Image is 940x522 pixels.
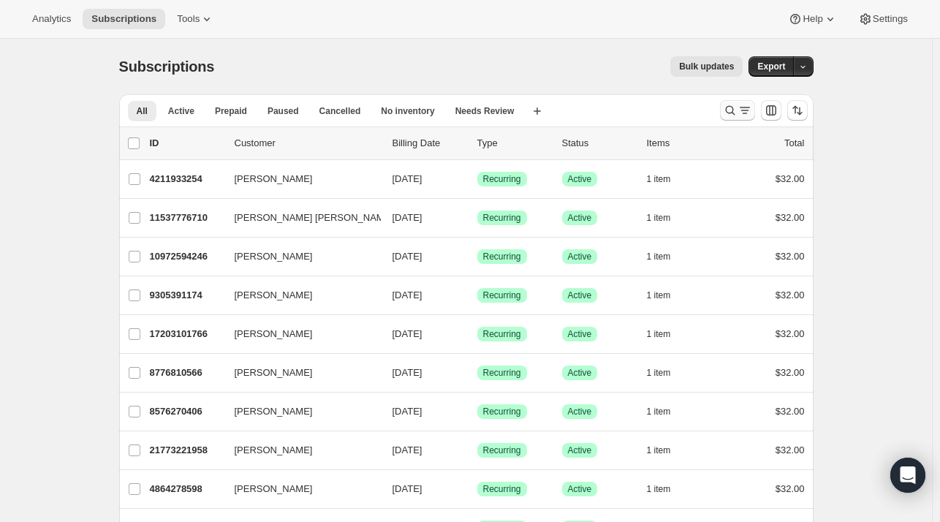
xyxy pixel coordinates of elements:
[168,105,194,117] span: Active
[235,249,313,264] span: [PERSON_NAME]
[150,249,223,264] p: 10972594246
[83,9,165,29] button: Subscriptions
[776,483,805,494] span: $32.00
[91,13,156,25] span: Subscriptions
[226,477,372,501] button: [PERSON_NAME]
[150,211,223,225] p: 11537776710
[483,212,521,224] span: Recurring
[235,288,313,303] span: [PERSON_NAME]
[393,290,422,300] span: [DATE]
[150,443,223,458] p: 21773221958
[235,172,313,186] span: [PERSON_NAME]
[483,251,521,262] span: Recurring
[226,322,372,346] button: [PERSON_NAME]
[776,173,805,184] span: $32.00
[483,290,521,301] span: Recurring
[720,100,755,121] button: Search and filter results
[483,367,521,379] span: Recurring
[562,136,635,151] p: Status
[23,9,80,29] button: Analytics
[150,440,805,461] div: 21773221958[PERSON_NAME][DATE]SuccessRecurringSuccessActive1 item$32.00
[150,136,223,151] p: ID
[568,406,592,417] span: Active
[226,361,372,385] button: [PERSON_NAME]
[150,285,805,306] div: 9305391174[PERSON_NAME][DATE]SuccessRecurringSuccessActive1 item$32.00
[150,136,805,151] div: IDCustomerBilling DateTypeStatusItemsTotal
[393,483,422,494] span: [DATE]
[226,284,372,307] button: [PERSON_NAME]
[647,251,671,262] span: 1 item
[647,285,687,306] button: 1 item
[393,367,422,378] span: [DATE]
[776,367,805,378] span: $32.00
[483,445,521,456] span: Recurring
[647,324,687,344] button: 1 item
[150,327,223,341] p: 17203101766
[150,366,223,380] p: 8776810566
[393,173,422,184] span: [DATE]
[235,482,313,496] span: [PERSON_NAME]
[235,443,313,458] span: [PERSON_NAME]
[568,367,592,379] span: Active
[215,105,247,117] span: Prepaid
[393,136,466,151] p: Billing Date
[168,9,223,29] button: Tools
[873,13,908,25] span: Settings
[150,288,223,303] p: 9305391174
[235,211,393,225] span: [PERSON_NAME] [PERSON_NAME]
[647,406,671,417] span: 1 item
[235,136,381,151] p: Customer
[568,212,592,224] span: Active
[647,479,687,499] button: 1 item
[776,406,805,417] span: $32.00
[32,13,71,25] span: Analytics
[776,328,805,339] span: $32.00
[150,172,223,186] p: 4211933254
[803,13,822,25] span: Help
[226,167,372,191] button: [PERSON_NAME]
[647,367,671,379] span: 1 item
[776,290,805,300] span: $32.00
[647,212,671,224] span: 1 item
[568,251,592,262] span: Active
[776,445,805,455] span: $32.00
[647,136,720,151] div: Items
[568,328,592,340] span: Active
[268,105,299,117] span: Paused
[150,363,805,383] div: 8776810566[PERSON_NAME][DATE]SuccessRecurringSuccessActive1 item$32.00
[776,251,805,262] span: $32.00
[393,445,422,455] span: [DATE]
[393,251,422,262] span: [DATE]
[568,173,592,185] span: Active
[761,100,781,121] button: Customize table column order and visibility
[568,290,592,301] span: Active
[150,208,805,228] div: 11537776710[PERSON_NAME] [PERSON_NAME][DATE]SuccessRecurringSuccessActive1 item$32.00
[455,105,515,117] span: Needs Review
[748,56,794,77] button: Export
[483,406,521,417] span: Recurring
[647,445,671,456] span: 1 item
[235,366,313,380] span: [PERSON_NAME]
[226,245,372,268] button: [PERSON_NAME]
[647,328,671,340] span: 1 item
[647,483,671,495] span: 1 item
[526,101,549,121] button: Create new view
[647,208,687,228] button: 1 item
[647,290,671,301] span: 1 item
[483,173,521,185] span: Recurring
[226,400,372,423] button: [PERSON_NAME]
[150,169,805,189] div: 4211933254[PERSON_NAME][DATE]SuccessRecurringSuccessActive1 item$32.00
[235,404,313,419] span: [PERSON_NAME]
[226,439,372,462] button: [PERSON_NAME]
[787,100,808,121] button: Sort the results
[670,56,743,77] button: Bulk updates
[647,246,687,267] button: 1 item
[150,401,805,422] div: 8576270406[PERSON_NAME][DATE]SuccessRecurringSuccessActive1 item$32.00
[177,13,200,25] span: Tools
[647,401,687,422] button: 1 item
[647,363,687,383] button: 1 item
[568,483,592,495] span: Active
[483,328,521,340] span: Recurring
[119,58,215,75] span: Subscriptions
[776,212,805,223] span: $32.00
